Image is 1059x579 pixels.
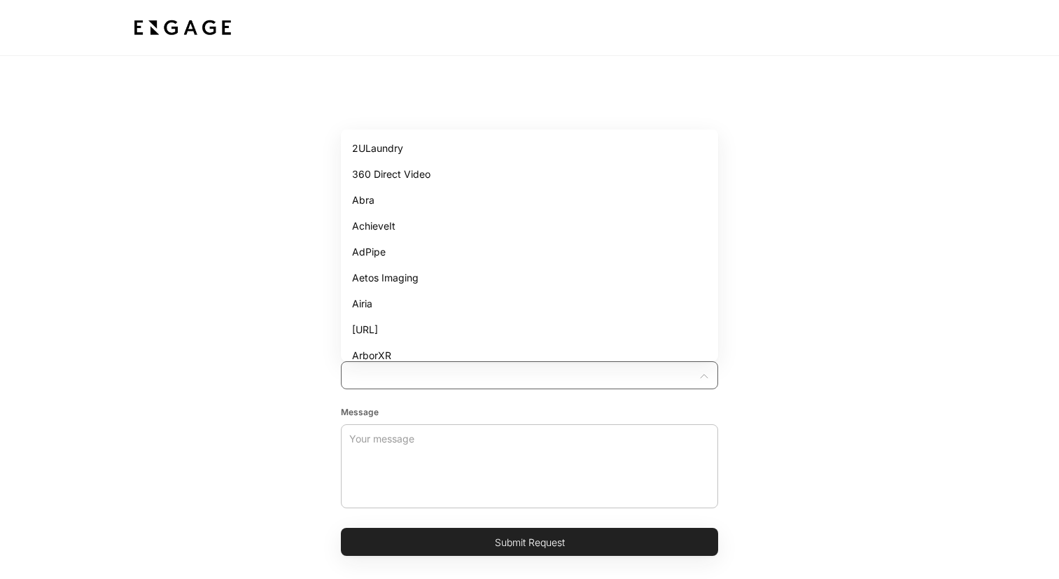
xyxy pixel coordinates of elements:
[341,161,718,187] li: 360 Direct Video
[697,370,711,384] button: Close
[341,265,718,291] li: Aetos Imaging
[131,15,234,41] img: bdf1fb74-1727-4ba0-a5bd-bc74ae9fc70b.jpeg
[341,187,718,213] li: Abra
[341,213,718,239] li: AchieveIt
[341,291,718,316] li: Airia
[341,316,718,342] li: [URL]
[341,239,718,265] li: AdPipe
[341,342,718,368] li: ArborXR
[341,135,718,161] li: 2ULaundry
[341,400,718,419] div: Message
[341,528,718,556] button: Submit Request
